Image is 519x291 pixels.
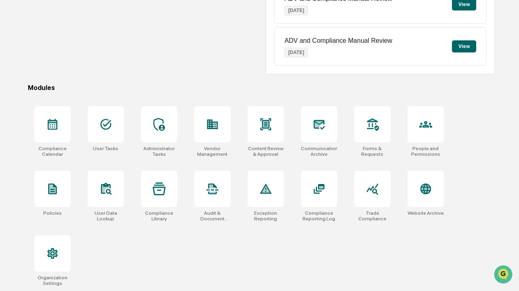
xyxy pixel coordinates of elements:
p: How can we help? [8,17,147,30]
a: 🖐️Preclearance [5,98,55,113]
div: Modules [28,84,495,92]
div: User Data Lookup [88,210,124,222]
a: Powered byPylon [57,136,98,143]
p: [DATE] [284,48,308,57]
iframe: Open customer support [493,264,515,286]
a: 🔎Data Lookup [5,114,54,128]
div: Policies [43,210,62,216]
button: View [452,40,476,52]
div: 🔎 [8,118,15,124]
div: People and Permissions [408,146,444,157]
div: Content Review & Approval [248,146,284,157]
div: 🖐️ [8,103,15,109]
div: Website Archive [408,210,444,216]
div: Start new chat [27,62,132,70]
span: Attestations [67,102,100,110]
div: Vendor Management [194,146,231,157]
div: 🗄️ [59,103,65,109]
div: Communications Archive [301,146,337,157]
div: Forms & Requests [354,146,391,157]
div: Exception Reporting [248,210,284,222]
p: ADV and Compliance Manual Review [284,37,392,44]
button: Start new chat [137,64,147,74]
div: We're offline, we'll be back soon [27,70,105,76]
a: 🗄️Attestations [55,98,103,113]
div: Trade Compliance [354,210,391,222]
div: Audit & Document Logs [194,210,231,222]
div: Organization Settings [34,275,71,286]
span: Pylon [80,137,98,143]
span: Data Lookup [16,117,51,125]
div: Compliance Library [141,210,177,222]
div: Compliance Calendar [34,146,71,157]
div: User Tasks [93,146,118,151]
span: Preclearance [16,102,52,110]
p: [DATE] [284,6,308,15]
img: 1746055101610-c473b297-6a78-478c-a979-82029cc54cd1 [8,62,23,76]
div: Administrator Tasks [141,146,177,157]
div: Compliance Reporting Log [301,210,337,222]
